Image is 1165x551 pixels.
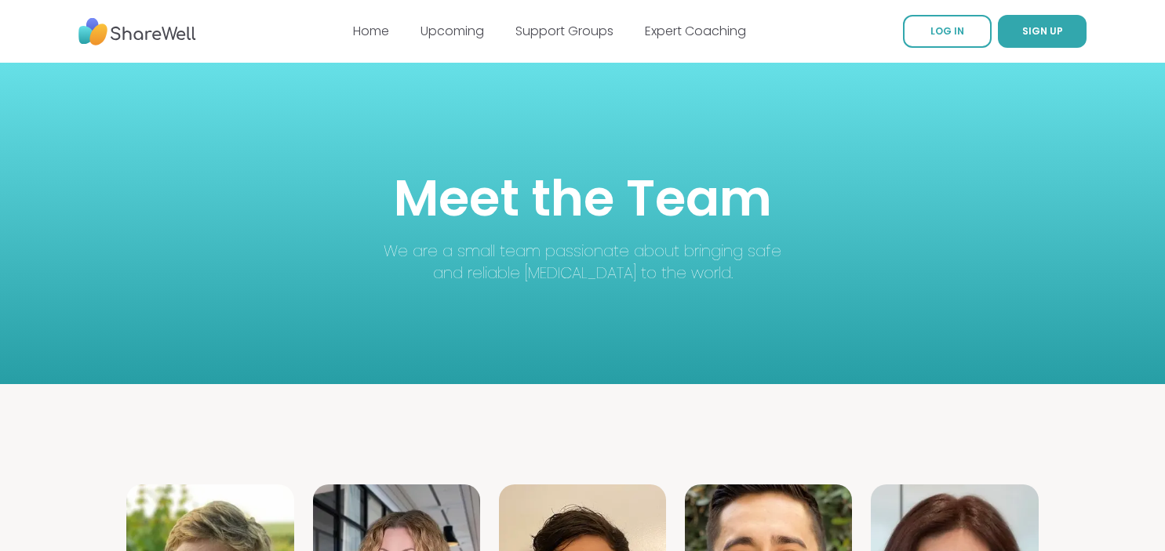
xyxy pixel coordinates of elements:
[382,240,784,284] p: We are a small team passionate about bringing safe and reliable [MEDICAL_DATA] to the world.
[382,163,784,234] h1: Meet the Team
[353,22,389,40] a: Home
[78,10,196,53] img: ShareWell Nav Logo
[930,24,964,38] span: LOG IN
[903,15,992,48] a: LOG IN
[998,15,1087,48] button: SIGN UP
[515,22,613,40] a: Support Groups
[420,22,484,40] a: Upcoming
[645,22,746,40] a: Expert Coaching
[1022,24,1063,38] span: SIGN UP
